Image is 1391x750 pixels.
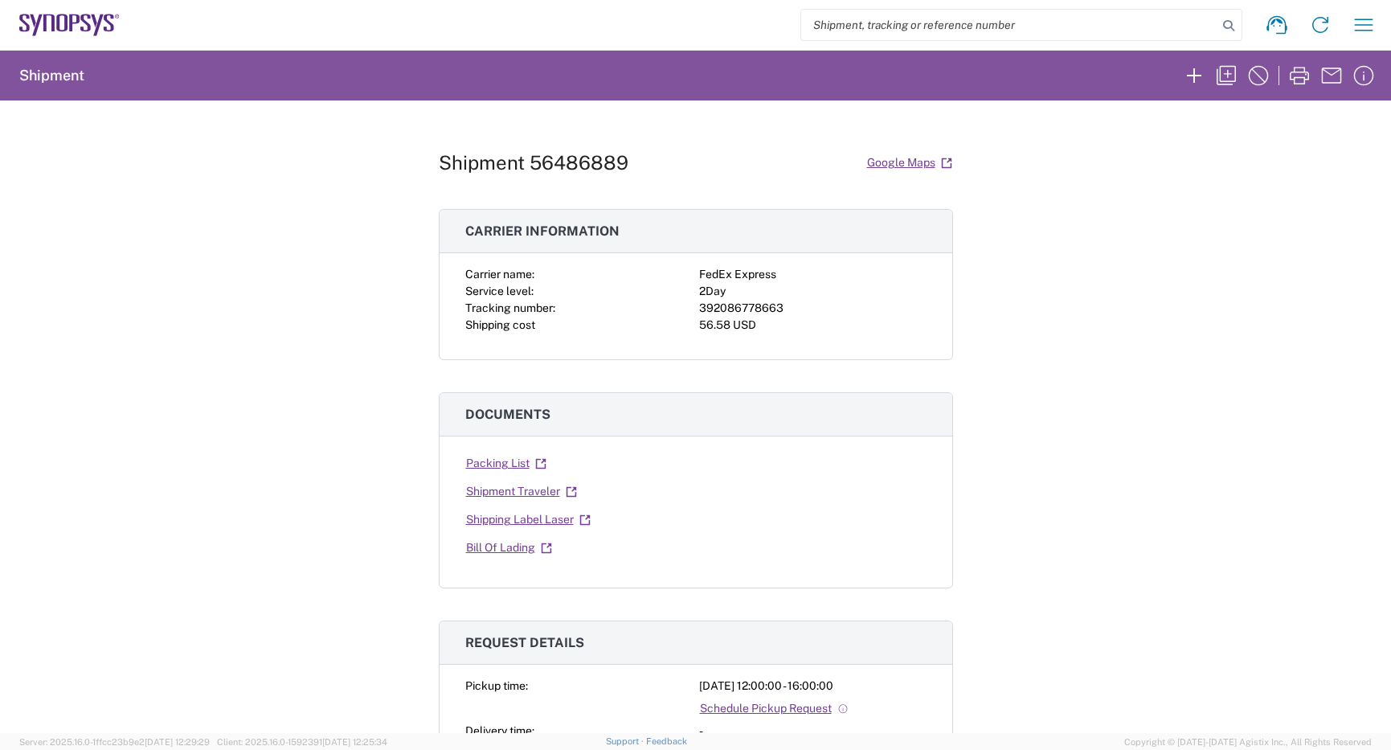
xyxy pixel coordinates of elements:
[19,66,84,85] h2: Shipment
[465,534,553,562] a: Bill Of Lading
[801,10,1217,40] input: Shipment, tracking or reference number
[145,737,210,747] span: [DATE] 12:29:29
[465,268,534,281] span: Carrier name:
[606,736,646,746] a: Support
[465,724,534,737] span: Delivery time:
[465,223,620,239] span: Carrier information
[699,283,927,300] div: 2Day
[465,679,528,692] span: Pickup time:
[439,151,628,174] h1: Shipment 56486889
[699,317,927,334] div: 56.58 USD
[465,318,535,331] span: Shipping cost
[699,695,849,723] a: Schedule Pickup Request
[646,736,687,746] a: Feedback
[465,285,534,297] span: Service level:
[465,477,578,506] a: Shipment Traveler
[465,449,547,477] a: Packing List
[699,678,927,695] div: [DATE] 12:00:00 - 16:00:00
[465,407,550,422] span: Documents
[699,266,927,283] div: FedEx Express
[465,506,591,534] a: Shipping Label Laser
[19,737,210,747] span: Server: 2025.16.0-1ffcc23b9e2
[465,635,584,650] span: Request details
[217,737,387,747] span: Client: 2025.16.0-1592391
[322,737,387,747] span: [DATE] 12:25:34
[465,301,555,314] span: Tracking number:
[1124,735,1372,749] span: Copyright © [DATE]-[DATE] Agistix Inc., All Rights Reserved
[699,723,927,740] div: -
[866,149,953,177] a: Google Maps
[699,300,927,317] div: 392086778663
